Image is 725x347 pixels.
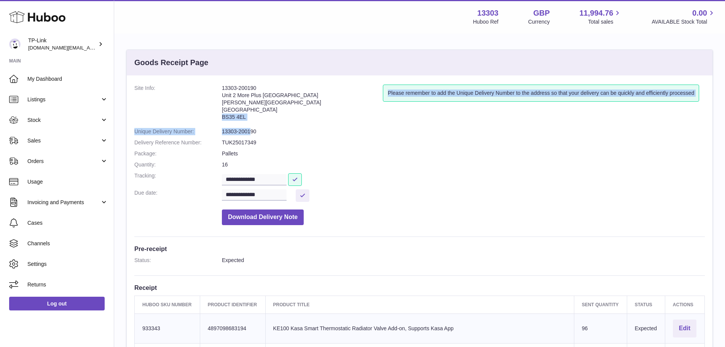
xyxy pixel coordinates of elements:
[574,296,627,313] th: Sent Quantity
[692,8,707,18] span: 0.00
[134,58,209,68] h3: Goods Receipt Page
[627,313,665,343] td: Expected
[27,219,108,227] span: Cases
[134,139,222,146] dt: Delivery Reference Number:
[533,8,550,18] strong: GBP
[579,8,622,26] a: 11,994.76 Total sales
[27,178,108,185] span: Usage
[135,313,200,343] td: 933343
[222,128,705,135] dd: 13303-200190
[27,281,108,288] span: Returns
[134,150,222,157] dt: Package:
[222,161,705,168] dd: 16
[9,297,105,310] a: Log out
[652,18,716,26] span: AVAILABLE Stock Total
[27,117,100,124] span: Stock
[27,96,100,103] span: Listings
[134,161,222,168] dt: Quantity:
[588,18,622,26] span: Total sales
[652,8,716,26] a: 0.00 AVAILABLE Stock Total
[200,296,265,313] th: Product Identifier
[134,283,705,292] h3: Receipt
[665,296,704,313] th: Actions
[27,199,100,206] span: Invoicing and Payments
[222,209,304,225] button: Download Delivery Note
[673,320,696,337] button: Edit
[28,45,151,51] span: [DOMAIN_NAME][EMAIL_ADDRESS][DOMAIN_NAME]
[27,158,100,165] span: Orders
[9,38,21,50] img: purchase.uk@tp-link.com
[627,296,665,313] th: Status
[383,85,699,102] div: Please remember to add the Unique Delivery Number to the address so that your delivery can be qui...
[200,313,265,343] td: 4897098683194
[222,85,383,124] address: 13303-200190 Unit 2 More Plus [GEOGRAPHIC_DATA] [PERSON_NAME][GEOGRAPHIC_DATA] [GEOGRAPHIC_DATA] ...
[473,18,499,26] div: Huboo Ref
[265,313,574,343] td: KE100 Kasa Smart Thermostatic Radiator Valve Add-on, Supports Kasa App
[477,8,499,18] strong: 13303
[134,172,222,185] dt: Tracking:
[28,37,97,51] div: TP-Link
[222,257,705,264] dd: Expected
[222,150,705,157] dd: Pallets
[528,18,550,26] div: Currency
[27,137,100,144] span: Sales
[579,8,613,18] span: 11,994.76
[574,313,627,343] td: 96
[135,296,200,313] th: Huboo SKU Number
[27,240,108,247] span: Channels
[134,245,705,253] h3: Pre-receipt
[134,85,222,124] dt: Site Info:
[134,128,222,135] dt: Unique Delivery Number:
[134,189,222,202] dt: Due date:
[222,139,705,146] dd: TUK25017349
[134,257,222,264] dt: Status:
[27,75,108,83] span: My Dashboard
[265,296,574,313] th: Product title
[27,261,108,268] span: Settings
